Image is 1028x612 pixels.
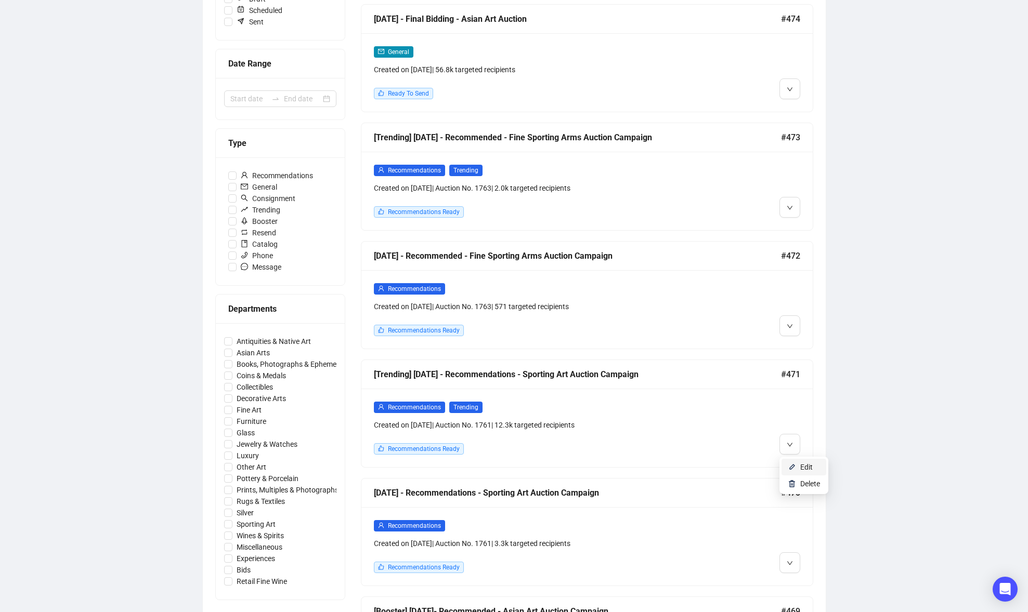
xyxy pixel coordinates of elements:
span: rise [241,206,248,213]
div: Created on [DATE] | Auction No. 1763 | 571 targeted recipients [374,301,692,312]
img: svg+xml;base64,PHN2ZyB4bWxucz0iaHR0cDovL3d3dy53My5vcmcvMjAwMC9zdmciIHhtbG5zOnhsaW5rPSJodHRwOi8vd3... [788,463,796,471]
span: user [378,285,384,291]
span: user [378,522,384,528]
span: Furniture [232,416,270,427]
span: Antiquities & Native Art [232,336,315,347]
span: user [241,171,248,179]
div: Created on [DATE] | 56.8k targeted recipients [374,64,692,75]
span: phone [241,251,248,259]
a: [DATE] - Final Bidding - Asian Art Auction#474mailGeneralCreated on [DATE]| 56.8k targeted recipi... [361,4,813,112]
span: Catalog [237,238,282,250]
span: like [378,208,384,215]
span: book [241,240,248,247]
div: [DATE] - Recommended - Fine Sporting Arms Auction Campaign [374,249,781,262]
div: Created on [DATE] | Auction No. 1761 | 12.3k targeted recipients [374,419,692,431]
div: Departments [228,302,332,315]
span: like [378,564,384,570]
span: like [378,445,384,451]
span: Booster [237,216,282,227]
div: Open Intercom Messenger [993,577,1018,602]
span: Retail Fine Wine [232,576,291,587]
span: Bids [232,564,255,576]
span: swap-right [271,95,280,103]
span: #471 [781,368,800,381]
span: Trending [237,204,284,216]
span: Trending [449,402,483,413]
span: #473 [781,131,800,144]
input: Start date [230,93,267,104]
span: Prints, Multiples & Photographs [232,484,343,496]
span: Jewelry & Watches [232,438,302,450]
span: Experiences [232,553,279,564]
span: Decorative Arts [232,393,290,404]
span: like [378,327,384,333]
span: down [787,323,793,329]
div: Created on [DATE] | Auction No. 1763 | 2.0k targeted recipients [374,182,692,194]
span: user [378,404,384,410]
span: Silver [232,507,258,518]
a: [DATE] - Recommended - Fine Sporting Arms Auction Campaign#472userRecommendationsCreated on [DATE... [361,241,813,349]
span: General [388,48,409,56]
span: Trending [449,165,483,176]
span: Recommendations [237,170,317,181]
span: Collectibles [232,381,277,393]
span: mail [378,48,384,55]
span: Message [237,261,285,273]
span: Recommendations Ready [388,208,460,216]
span: Coins & Medals [232,370,290,381]
span: Recommendations [388,285,441,292]
span: Recommendations [388,522,441,529]
input: End date [284,93,321,104]
span: Ready To Send [388,90,429,97]
span: Sent [232,16,268,28]
span: Glass [232,427,259,438]
span: Recommendations Ready [388,327,460,334]
span: Sporting Art [232,518,280,530]
div: Created on [DATE] | Auction No. 1761 | 3.3k targeted recipients [374,538,692,549]
div: [Trending] [DATE] - Recommended - Fine Sporting Arms Auction Campaign [374,131,781,144]
span: Fine Art [232,404,266,416]
span: search [241,194,248,202]
span: retweet [241,229,248,236]
div: [DATE] - Recommendations - Sporting Art Auction Campaign [374,486,781,499]
a: [Trending] [DATE] - Recommended - Fine Sporting Arms Auction Campaign#473userRecommendationsTrend... [361,123,813,231]
span: Consignment [237,193,300,204]
span: rocket [241,217,248,224]
span: Pottery & Porcelain [232,473,303,484]
span: Recommendations [388,167,441,174]
a: [Trending] [DATE] - Recommendations - Sporting Art Auction Campaign#471userRecommendationsTrendin... [361,360,813,468]
span: Other Art [232,461,270,473]
span: Phone [237,250,277,261]
a: [DATE] - Recommendations - Sporting Art Auction Campaign#470userRecommendationsCreated on [DATE]|... [361,478,813,586]
span: Resend [237,227,280,238]
span: like [378,90,384,96]
span: Recommendations Ready [388,564,460,571]
span: Scheduled [232,5,287,16]
span: down [787,442,793,448]
div: [DATE] - Final Bidding - Asian Art Auction [374,12,781,25]
span: Wines & Spirits [232,530,288,541]
span: Delete [800,480,820,488]
span: Books, Photographs & Ephemera [232,358,347,370]
span: Recommendations Ready [388,445,460,453]
span: Miscellaneous [232,541,287,553]
span: mail [241,183,248,190]
span: General [237,181,281,193]
span: down [787,205,793,211]
div: [Trending] [DATE] - Recommendations - Sporting Art Auction Campaign [374,368,781,381]
span: #472 [781,249,800,262]
span: Rugs & Textiles [232,496,289,507]
span: #474 [781,12,800,25]
span: Luxury [232,450,263,461]
span: to [271,95,280,103]
span: down [787,560,793,566]
span: Recommendations [388,404,441,411]
div: Date Range [228,57,332,70]
span: Asian Arts [232,347,274,358]
div: Type [228,137,332,150]
span: down [787,86,793,92]
img: svg+xml;base64,PHN2ZyB4bWxucz0iaHR0cDovL3d3dy53My5vcmcvMjAwMC9zdmciIHhtbG5zOnhsaW5rPSJodHRwOi8vd3... [788,480,796,488]
span: user [378,167,384,173]
span: message [241,263,248,270]
span: Edit [800,463,813,471]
